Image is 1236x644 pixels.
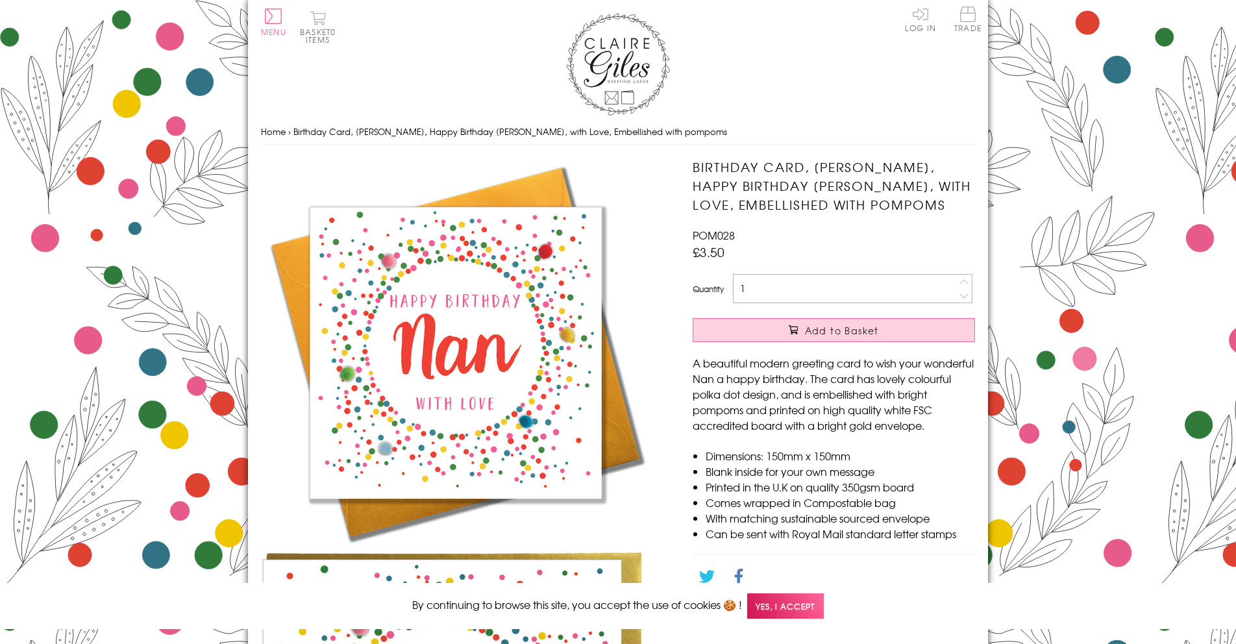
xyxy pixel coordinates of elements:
[706,495,975,510] li: Comes wrapped in Compostable bag
[693,227,735,243] span: POM028
[693,355,975,433] p: A beautiful modern greeting card to wish your wonderful Nan a happy birthday. The card has lovely...
[261,158,650,547] img: Birthday Card, Dotty, Happy Birthday Nan, with Love, Embellished with pompoms
[693,243,724,261] span: £3.50
[905,6,936,32] a: Log In
[706,464,975,479] li: Blank inside for your own message
[693,158,975,214] h1: Birthday Card, [PERSON_NAME], Happy Birthday [PERSON_NAME], with Love, Embellished with pompoms
[261,8,286,36] button: Menu
[706,510,975,526] li: With matching sustainable sourced envelope
[288,125,291,138] span: ›
[706,448,975,464] li: Dimensions: 150mm x 150mm
[306,26,336,45] span: 0 items
[300,10,336,43] button: Basket0 items
[693,283,724,295] label: Quantity
[805,324,879,337] span: Add to Basket
[261,119,975,145] nav: breadcrumbs
[747,593,824,619] span: Yes, I accept
[954,6,982,34] a: Trade
[261,26,286,38] span: Menu
[566,13,670,116] img: Claire Giles Greetings Cards
[261,125,286,138] a: Home
[706,526,975,541] li: Can be sent with Royal Mail standard letter stamps
[293,125,727,138] span: Birthday Card, [PERSON_NAME], Happy Birthday [PERSON_NAME], with Love, Embellished with pompoms
[954,6,982,32] span: Trade
[706,479,975,495] li: Printed in the U.K on quality 350gsm board
[693,318,975,342] button: Add to Basket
